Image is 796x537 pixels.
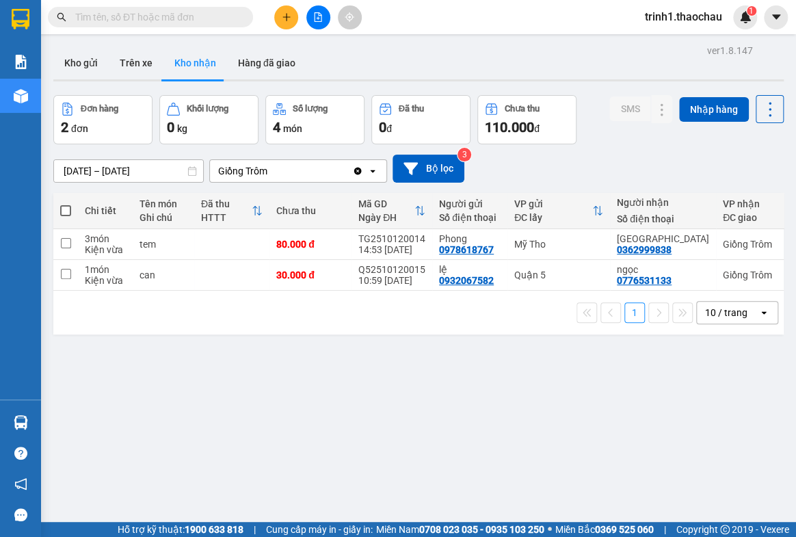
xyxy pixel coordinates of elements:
button: caret-down [764,5,788,29]
span: 0 [167,119,174,135]
span: 110.000 [485,119,534,135]
div: Khối lượng [187,104,228,114]
strong: 1900 633 818 [185,524,243,535]
span: món [283,123,302,134]
button: 1 [624,302,645,323]
span: Miền Nam [376,522,544,537]
span: Cung cấp máy in - giấy in: [266,522,373,537]
img: logo-vxr [12,9,29,29]
div: Quận 5 [514,270,603,280]
div: Phong [439,233,501,244]
span: search [57,12,66,22]
button: Đã thu0đ [371,95,470,144]
strong: 0369 525 060 [595,524,654,535]
div: Chưa thu [276,205,345,216]
span: question-circle [14,447,27,460]
span: file-add [313,12,323,22]
button: Trên xe [109,47,163,79]
div: Kiện vừa [85,275,126,286]
th: Toggle SortBy [194,193,269,229]
div: Mỹ Tho [514,239,603,250]
div: 0776531133 [617,275,672,286]
div: HTTT [201,212,252,223]
div: can [140,270,187,280]
img: warehouse-icon [14,415,28,430]
span: 4 [273,119,280,135]
button: Số lượng4món [265,95,364,144]
div: Ghi chú [140,212,187,223]
div: 10 / trang [705,306,747,319]
input: Select a date range. [54,160,203,182]
div: VP gửi [514,198,592,209]
span: 0 [379,119,386,135]
div: Chi tiết [85,205,126,216]
span: aim [345,12,354,22]
button: aim [338,5,362,29]
div: Đã thu [201,198,252,209]
span: caret-down [770,11,782,23]
strong: 0708 023 035 - 0935 103 250 [419,524,544,535]
div: Người gửi [439,198,501,209]
th: Toggle SortBy [351,193,432,229]
div: ĐC lấy [514,212,592,223]
span: | [254,522,256,537]
span: đ [534,123,540,134]
div: tem [140,239,187,250]
img: icon-new-feature [739,11,752,23]
span: notification [14,477,27,490]
div: 0932067582 [439,275,494,286]
div: Q52510120015 [358,264,425,275]
div: Ngày ĐH [358,212,414,223]
div: ngọc [617,264,709,275]
div: lệ [439,264,501,275]
img: solution-icon [14,55,28,69]
div: TG2510120014 [358,233,425,244]
div: 3 món [85,233,126,244]
div: 30.000 đ [276,270,345,280]
span: đ [386,123,392,134]
button: Chưa thu110.000đ [477,95,576,144]
span: copyright [720,525,730,534]
div: Chưa thu [505,104,540,114]
input: Selected Giồng Trôm. [269,164,270,178]
div: 0362999838 [617,244,672,255]
div: Số điện thoại [617,213,709,224]
button: Kho gửi [53,47,109,79]
button: Kho nhận [163,47,227,79]
span: đơn [71,123,88,134]
span: trinh1.thaochau [634,8,733,25]
th: Toggle SortBy [507,193,610,229]
div: 14:53 [DATE] [358,244,425,255]
div: ver 1.8.147 [707,43,753,58]
input: Tìm tên, số ĐT hoặc mã đơn [75,10,237,25]
div: Tên món [140,198,187,209]
button: Đơn hàng2đơn [53,95,152,144]
img: warehouse-icon [14,89,28,103]
span: Miền Bắc [555,522,654,537]
div: Đơn hàng [81,104,118,114]
div: Kiện vừa [85,244,126,255]
div: 1 món [85,264,126,275]
div: Chị Lộc [617,233,709,244]
div: Số điện thoại [439,212,501,223]
svg: open [367,166,378,176]
div: Đã thu [399,104,424,114]
sup: 1 [747,6,756,16]
span: plus [282,12,291,22]
div: 10:59 [DATE] [358,275,425,286]
span: 2 [61,119,68,135]
span: message [14,508,27,521]
div: Số lượng [293,104,328,114]
span: Hỗ trợ kỹ thuật: [118,522,243,537]
span: | [664,522,666,537]
button: file-add [306,5,330,29]
button: plus [274,5,298,29]
span: ⚪️ [548,527,552,532]
div: Người nhận [617,197,709,208]
div: 0978618767 [439,244,494,255]
button: Khối lượng0kg [159,95,258,144]
button: Hàng đã giao [227,47,306,79]
div: Giồng Trôm [218,164,267,178]
button: Nhập hàng [679,97,749,122]
sup: 3 [457,148,471,161]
